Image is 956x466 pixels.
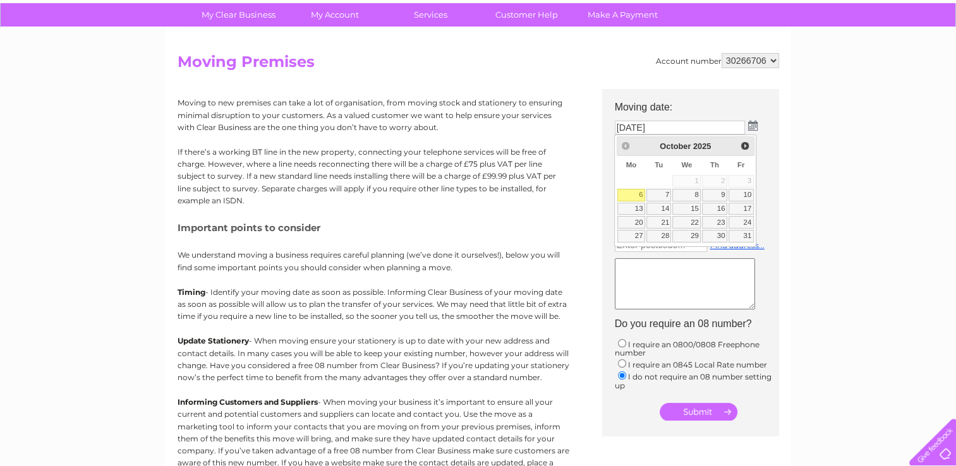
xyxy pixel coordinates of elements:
[660,141,691,151] span: October
[729,203,754,215] a: 17
[748,121,758,131] img: ...
[660,403,737,421] input: Submit
[672,216,701,229] a: 22
[178,335,569,383] p: - When moving ensure your stationery is up to date with your new address and contact details. In ...
[646,203,672,215] a: 14
[872,54,903,63] a: Contact
[608,314,785,333] th: Do you require an 08 number?
[178,286,569,323] p: - Identify your moving date as soon as possible. Informing Clear Business of your moving date as ...
[702,189,727,201] a: 9
[617,189,645,201] a: 6
[646,189,672,201] a: 7
[646,230,672,242] a: 28
[178,249,569,273] p: We understand moving a business requires careful planning (we’ve done it ourselves!), below you w...
[740,141,750,151] span: Next
[178,336,249,345] b: Update Stationery
[608,138,785,157] th: Current address:
[178,53,779,77] h2: Moving Premises
[729,216,754,229] a: 24
[765,54,793,63] a: Energy
[33,33,98,71] img: logo.png
[178,287,205,297] b: Timing
[702,203,727,215] a: 16
[681,161,692,169] span: Wednesday
[693,141,711,151] span: 2025
[729,230,754,242] a: 31
[672,189,701,201] a: 8
[608,334,785,393] td: I require an 0800/0808 Freephone number I require an 0845 Local Rate number I do not require an 0...
[608,216,785,235] th: New address:
[617,230,645,242] a: 27
[801,54,838,63] a: Telecoms
[178,397,318,407] b: Informing Customers and Suppliers
[734,54,758,63] a: Water
[738,138,753,153] a: Next
[729,189,754,201] a: 10
[626,161,637,169] span: Monday
[718,6,805,22] a: 0333 014 3131
[608,89,785,117] th: Moving date:
[672,230,701,242] a: 29
[710,161,719,169] span: Thursday
[178,146,569,206] p: If there’s a working BT line in the new property, connecting your telephone services will be free...
[846,54,864,63] a: Blog
[178,97,569,133] p: Moving to new premises can take a lot of organisation, from moving stock and stationery to ensuri...
[617,203,645,215] a: 13
[702,216,727,229] a: 23
[186,3,291,27] a: My Clear Business
[178,222,569,233] h5: Important points to consider
[617,216,645,229] a: 20
[914,54,944,63] a: Log out
[655,161,663,169] span: Tuesday
[282,3,387,27] a: My Account
[180,7,777,61] div: Clear Business is a trading name of Verastar Limited (registered in [GEOGRAPHIC_DATA] No. 3667643...
[475,3,579,27] a: Customer Help
[737,161,745,169] span: Friday
[646,216,672,229] a: 21
[702,230,727,242] a: 30
[672,203,701,215] a: 15
[378,3,483,27] a: Services
[571,3,675,27] a: Make A Payment
[656,53,779,68] div: Account number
